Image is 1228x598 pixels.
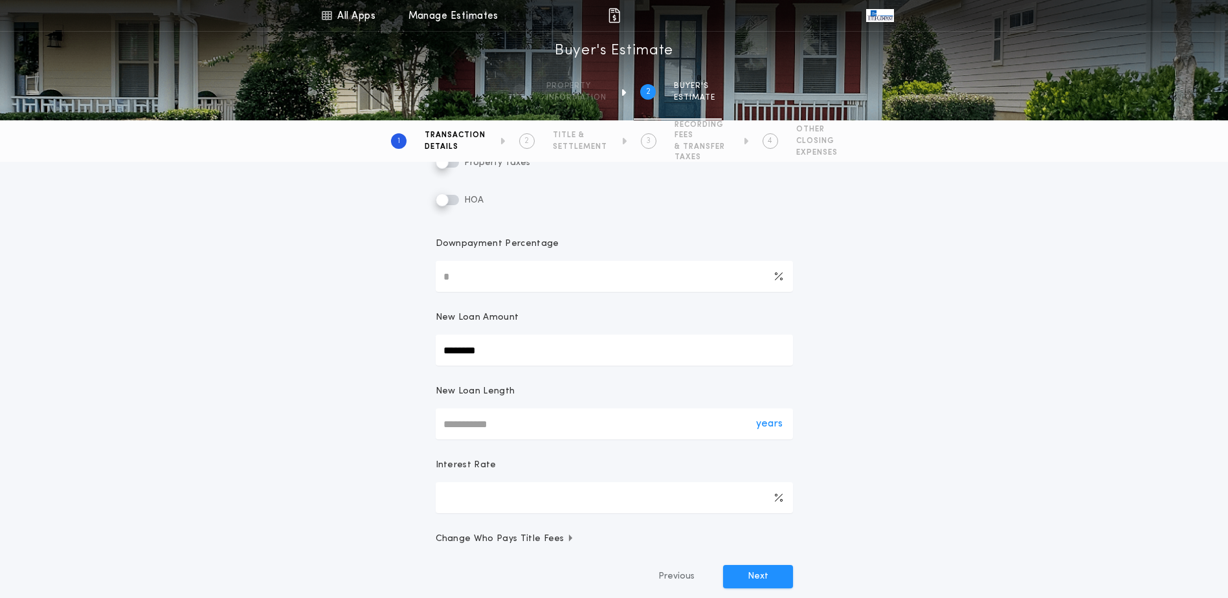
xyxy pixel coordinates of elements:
[436,533,575,546] span: Change Who Pays Title Fees
[646,87,651,97] h2: 2
[546,93,607,103] span: information
[674,93,715,103] span: ESTIMATE
[436,261,793,292] input: Downpayment Percentage
[524,136,529,146] h2: 2
[425,130,486,140] span: TRANSACTION
[546,81,607,91] span: Property
[436,385,515,398] p: New Loan Length
[675,142,729,162] span: & TRANSFER TAXES
[674,81,715,91] span: BUYER'S
[646,136,651,146] h2: 3
[397,136,400,146] h2: 1
[553,130,607,140] span: TITLE &
[607,8,622,23] img: img
[796,124,838,135] span: OTHER
[436,482,793,513] input: Interest Rate
[553,142,607,152] span: SETTLEMENT
[675,120,729,140] span: RECORDING FEES
[723,565,793,588] button: Next
[425,142,486,152] span: DETAILS
[436,459,497,472] p: Interest Rate
[436,335,793,366] input: New Loan Amount
[632,565,720,588] button: Previous
[768,136,772,146] h2: 4
[756,408,783,439] div: years
[462,195,484,205] span: HOA
[796,148,838,158] span: EXPENSES
[436,311,519,324] p: New Loan Amount
[866,9,893,22] img: vs-icon
[555,41,673,61] h1: Buyer's Estimate
[462,158,530,168] span: Property Taxes
[436,533,793,546] button: Change Who Pays Title Fees
[796,136,838,146] span: CLOSING
[436,238,559,250] p: Downpayment Percentage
